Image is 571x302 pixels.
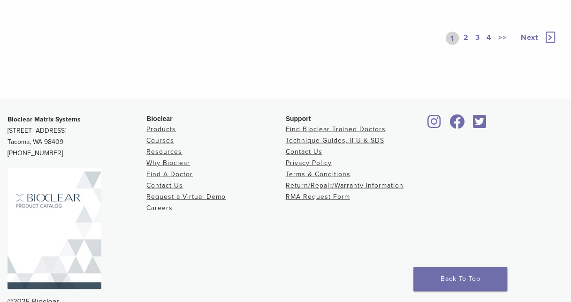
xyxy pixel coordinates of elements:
[286,147,322,155] a: Contact Us
[146,114,172,122] span: Bioclear
[146,136,174,144] a: Courses
[473,31,482,45] a: 3
[146,204,173,211] a: Careers
[286,114,311,122] span: Support
[146,147,182,155] a: Resources
[146,159,190,166] a: Why Bioclear
[146,125,176,133] a: Products
[462,31,471,45] a: 2
[146,181,183,189] a: Contact Us
[146,192,226,200] a: Request a Virtual Demo
[446,120,468,129] a: Bioclear
[521,32,538,42] span: Next
[413,267,507,291] a: Back To Top
[485,31,494,45] a: 4
[286,170,350,178] a: Terms & Conditions
[8,113,146,159] p: [STREET_ADDRESS] Tacoma, WA 98409 [PHONE_NUMBER]
[8,115,81,123] strong: Bioclear Matrix Systems
[470,120,489,129] a: Bioclear
[286,159,332,166] a: Privacy Policy
[446,31,459,45] a: 1
[286,181,404,189] a: Return/Repair/Warranty Information
[425,120,444,129] a: Bioclear
[8,167,101,289] img: Bioclear
[286,136,384,144] a: Technique Guides, IFU & SDS
[146,170,193,178] a: Find A Doctor
[286,125,386,133] a: Find Bioclear Trained Doctors
[496,31,509,45] a: >>
[286,192,350,200] a: RMA Request Form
